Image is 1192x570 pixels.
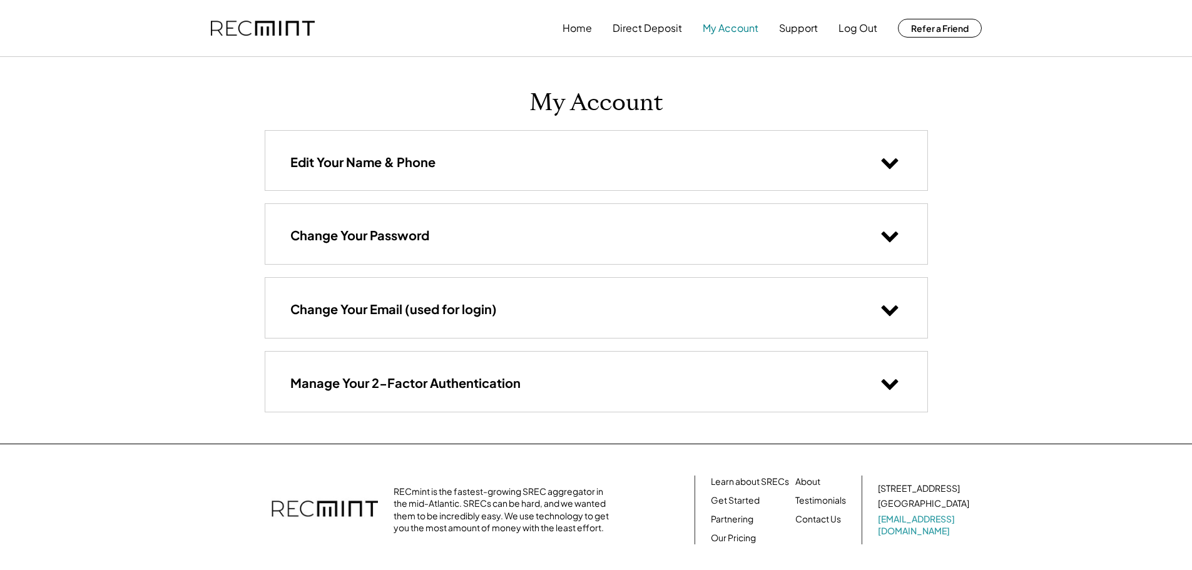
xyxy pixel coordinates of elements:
a: Testimonials [795,494,846,507]
a: Get Started [711,494,760,507]
h3: Edit Your Name & Phone [290,154,436,170]
div: [STREET_ADDRESS] [878,482,960,495]
button: Home [563,16,592,41]
h3: Manage Your 2-Factor Authentication [290,375,521,391]
a: Contact Us [795,513,841,526]
button: My Account [703,16,758,41]
button: Log Out [838,16,877,41]
img: recmint-logotype%403x.png [211,21,315,36]
button: Refer a Friend [898,19,982,38]
h3: Change Your Password [290,227,429,243]
div: [GEOGRAPHIC_DATA] [878,497,969,510]
h3: Change Your Email (used for login) [290,301,497,317]
img: recmint-logotype%403x.png [272,488,378,532]
a: [EMAIL_ADDRESS][DOMAIN_NAME] [878,513,972,537]
button: Direct Deposit [613,16,682,41]
a: Partnering [711,513,753,526]
h1: My Account [529,88,663,118]
a: About [795,476,820,488]
a: Our Pricing [711,532,756,544]
a: Learn about SRECs [711,476,789,488]
button: Support [779,16,818,41]
div: RECmint is the fastest-growing SREC aggregator in the mid-Atlantic. SRECs can be hard, and we wan... [394,486,616,534]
